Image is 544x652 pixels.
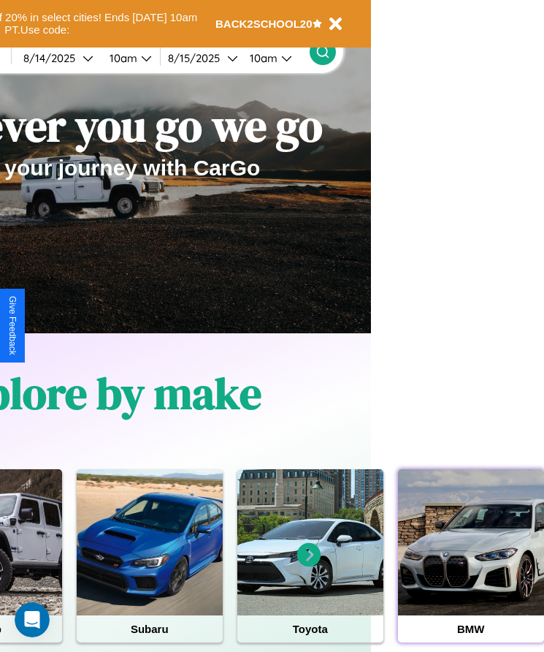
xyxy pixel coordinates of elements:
div: 10am [242,51,281,65]
div: 8 / 15 / 2025 [168,51,227,65]
button: 10am [98,50,161,66]
div: 8 / 14 / 2025 [23,51,83,65]
h4: Subaru [77,615,223,642]
h4: BMW [398,615,544,642]
b: BACK2SCHOOL20 [215,18,313,30]
iframe: Intercom live chat [15,602,50,637]
div: Give Feedback [7,296,18,355]
button: 8/14/2025 [19,50,98,66]
h4: Toyota [237,615,383,642]
button: 10am [238,50,310,66]
div: 10am [102,51,141,65]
